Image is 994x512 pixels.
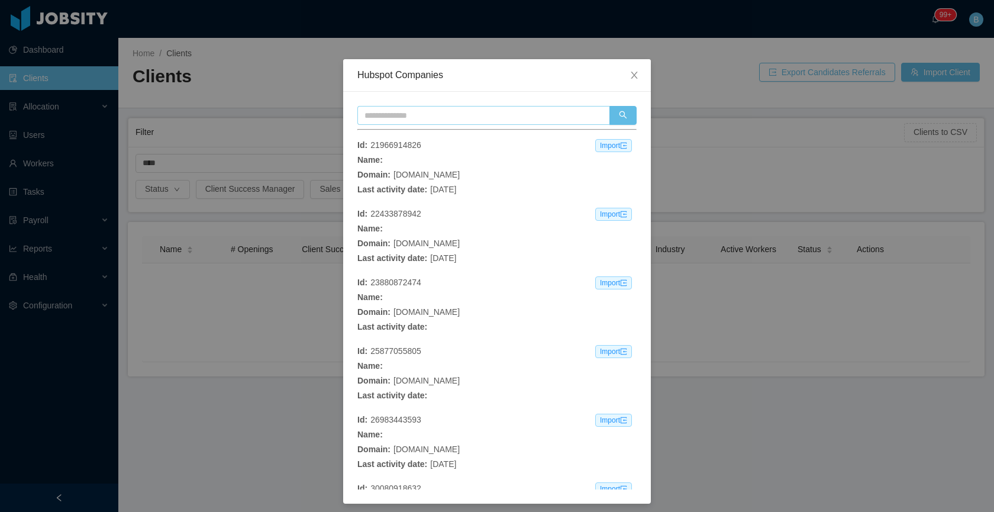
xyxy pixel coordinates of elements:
[357,253,427,263] strong: Last activity date :
[595,482,632,495] span: Import
[357,322,427,331] strong: Last activity date :
[620,142,627,149] i: icon: import
[357,209,367,218] strong: Id :
[357,445,390,454] strong: Domain :
[620,211,627,218] i: icon: import
[357,170,390,179] strong: Domain :
[630,70,639,80] i: icon: close
[620,348,627,355] i: icon: import
[393,445,460,454] span: [DOMAIN_NAME]
[357,140,367,150] strong: Id :
[595,345,632,358] span: Import
[357,415,367,424] strong: Id :
[393,376,460,385] span: [DOMAIN_NAME]
[618,59,651,92] button: Close
[430,185,456,194] span: [DATE]
[357,484,367,493] strong: Id :
[370,278,421,287] span: 23880872474
[393,307,460,317] span: [DOMAIN_NAME]
[393,239,460,248] span: [DOMAIN_NAME]
[357,376,390,385] strong: Domain :
[370,140,421,150] span: 21966914826
[357,292,383,302] strong: Name :
[357,346,367,356] strong: Id :
[595,276,632,289] span: Import
[357,69,637,82] div: Hubspot Companies
[620,485,627,492] i: icon: import
[595,414,632,427] span: Import
[370,484,421,493] span: 30080918632
[370,346,421,356] span: 25877055805
[357,155,383,165] strong: Name :
[595,208,632,221] span: Import
[357,239,390,248] strong: Domain :
[357,361,383,371] strong: Name :
[357,185,427,194] strong: Last activity date :
[357,278,367,287] strong: Id :
[430,459,456,469] span: [DATE]
[357,224,383,233] strong: Name :
[620,279,627,286] i: icon: import
[609,106,637,125] button: icon: search
[357,307,390,317] strong: Domain :
[370,209,421,218] span: 22433878942
[357,459,427,469] strong: Last activity date :
[620,417,627,424] i: icon: import
[595,139,632,152] span: Import
[357,391,427,400] strong: Last activity date :
[370,415,421,424] span: 26983443593
[430,253,456,263] span: [DATE]
[357,430,383,439] strong: Name :
[393,170,460,179] span: [DOMAIN_NAME]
